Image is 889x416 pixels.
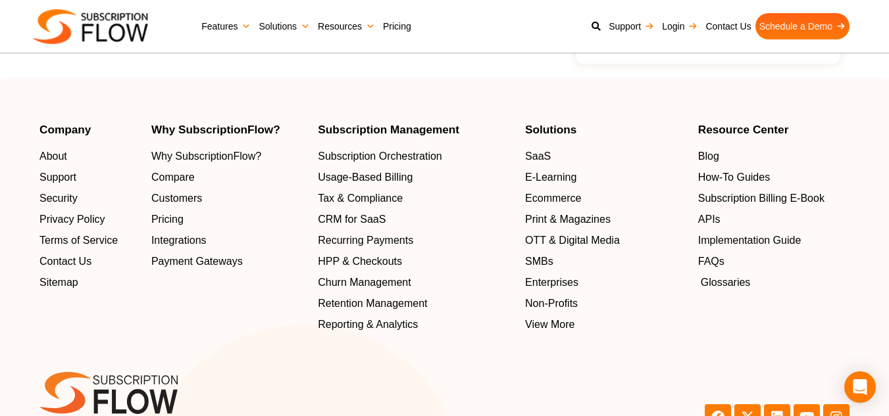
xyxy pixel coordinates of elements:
[525,149,685,164] a: SaaS
[318,275,411,290] span: Churn Management
[39,191,78,206] span: Security
[255,13,314,39] a: Solutions
[39,124,138,135] h4: Company
[698,170,770,185] span: How-To Guides
[318,170,413,185] span: Usage-Based Billing
[698,191,850,206] a: Subscription Billing E-Book
[318,212,386,227] span: CRM for SaaS
[698,233,850,248] a: Implementation Guide
[698,149,850,164] a: Blog
[698,254,850,269] a: FAQs
[151,233,305,248] a: Integrations
[658,13,701,39] a: Login
[525,296,578,312] span: Non-Profits
[525,233,685,248] a: OTT & Digital Media
[318,254,512,269] a: HPP & Checkouts
[151,212,305,227] a: Pricing
[698,254,724,269] span: FAQs
[525,124,685,135] h4: Solutions
[33,9,148,44] img: Subscriptionflow
[525,170,685,185] a: E-Learning
[318,317,512,333] a: Reporting & Analytics
[525,191,685,206] a: Ecommerce
[151,233,207,248] span: Integrations
[755,13,850,39] a: Schedule a Demo
[318,149,512,164] a: Subscription Orchestration
[39,275,78,290] span: Sitemap
[525,275,685,290] a: Enterprises
[318,124,512,135] h4: Subscription Management
[39,170,76,185] span: Support
[318,149,442,164] span: Subscription Orchestration
[39,191,138,206] a: Security
[39,275,138,290] a: Sitemap
[151,149,261,164] span: Why SubscriptionFlow?
[39,170,138,185] a: Support
[318,191,512,206] a: Tax & Compliance
[525,254,553,269] span: SMBs
[39,233,138,248] a: Terms of Service
[39,212,138,227] a: Privacy Policy
[39,233,118,248] span: Terms of Service
[39,372,178,414] img: SF-logo
[314,13,379,39] a: Resources
[318,275,512,290] a: Churn Management
[525,212,611,227] span: Print & Magazines
[151,212,184,227] span: Pricing
[698,170,850,185] a: How-To Guides
[151,191,305,206] a: Customers
[318,296,512,312] a: Retention Management
[698,275,850,290] a: Glossaries
[318,212,512,227] a: CRM for SaaS
[844,371,876,403] div: Open Intercom Messenger
[698,149,719,164] span: Blog
[318,296,427,312] span: Retention Management
[698,233,801,248] span: Implementation Guide
[39,149,67,164] span: About
[698,212,721,227] span: APIs
[151,191,202,206] span: Customers
[701,275,751,290] span: Glossaries
[39,254,138,269] a: Contact Us
[318,191,403,206] span: Tax & Compliance
[318,233,512,248] a: Recurring Payments
[525,296,685,312] a: Non-Profits
[151,254,243,269] span: Payment Gateways
[525,275,578,290] span: Enterprises
[197,13,255,39] a: Features
[318,254,402,269] span: HPP & Checkouts
[318,170,512,185] a: Usage-Based Billing
[525,233,620,248] span: OTT & Digital Media
[525,317,685,333] a: View More
[39,149,138,164] a: About
[525,149,551,164] span: SaaS
[698,212,850,227] a: APIs
[39,254,91,269] span: Contact Us
[698,124,850,135] h4: Resource Center
[151,149,305,164] a: Why SubscriptionFlow?
[151,170,195,185] span: Compare
[151,170,305,185] a: Compare
[39,212,105,227] span: Privacy Policy
[525,317,574,333] span: View More
[151,124,305,135] h4: Why SubscriptionFlow?
[525,191,581,206] span: Ecommerce
[525,254,685,269] a: SMBs
[605,13,658,39] a: Support
[525,212,685,227] a: Print & Magazines
[701,13,755,39] a: Contact Us
[318,233,413,248] span: Recurring Payments
[151,254,305,269] a: Payment Gateways
[698,191,825,206] span: Subscription Billing E-Book
[318,317,418,333] span: Reporting & Analytics
[525,170,576,185] span: E-Learning
[379,13,415,39] a: Pricing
